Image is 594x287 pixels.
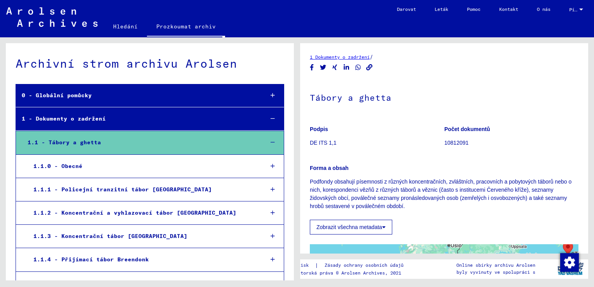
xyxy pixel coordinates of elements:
p: Podfondy obsahují písemnosti z různých koncentračních, zvláštních, pracovních a pobytových táborů... [310,178,578,210]
img: Arolsen_neg.svg [6,7,98,27]
font: | [315,261,318,269]
img: yv_logo.png [556,259,585,278]
span: Písmeno n [569,7,578,12]
button: Kopírovat odkaz [365,63,374,72]
a: Prozkoumat archiv [147,17,225,37]
div: 1.1.4 - Přijímací tábor Breendonk [28,252,257,267]
a: 1 Dokumenty o zadržení [310,54,370,60]
div: 1.1.2 - Koncentrační a vyhlazovací tábor [GEOGRAPHIC_DATA] [28,205,257,220]
font: Zobrazit všechna metadata [316,224,382,230]
a: Zásady ochrany osobních údajů [318,261,413,269]
div: 0 - Globální pomůcky [16,88,257,103]
div: 1.1.1 - Policejní tranzitní tábor [GEOGRAPHIC_DATA] [28,182,257,197]
div: Koncentrační tábor Klooga / Vaivara [563,241,573,256]
p: DE ITS 1,1 [310,139,444,147]
div: Archivní strom archivu Arolsen [16,55,284,72]
h1: Tábory a ghetta [310,80,578,114]
p: 10812091 [444,139,578,147]
b: Podpis [310,126,328,132]
div: 1 - Dokumenty o zadržení [16,111,257,126]
span: / [370,53,373,60]
p: Autorská práva © Arolsen Archives, 2021 [295,269,413,276]
a: Otisk [295,261,315,269]
img: Změnit souhlas [560,253,579,272]
p: byly vyvinuty ve spolupráci s [456,269,535,276]
button: Sdílet na Xing [331,63,339,72]
button: Sdílet na Twitteru [319,63,327,72]
p: Online sbírky archivu Arolsen [456,262,535,269]
div: 1.1 - Tábory a ghetta [22,135,257,150]
button: Zobrazit všechna metadata [310,220,392,234]
button: Sdílet na Facebooku [308,63,316,72]
a: Hledání [104,17,147,36]
b: Počet dokumentů [444,126,490,132]
div: 1.1.3 - Koncentrační tábor [GEOGRAPHIC_DATA] [28,229,257,244]
button: Sdílet na WhatsApp [354,63,362,72]
div: Změnit souhlas [560,253,578,271]
b: Forma a obsah [310,165,349,171]
div: 1.1.0 - Obecné [28,159,257,174]
button: Sdílet na LinkedIn [342,63,351,72]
